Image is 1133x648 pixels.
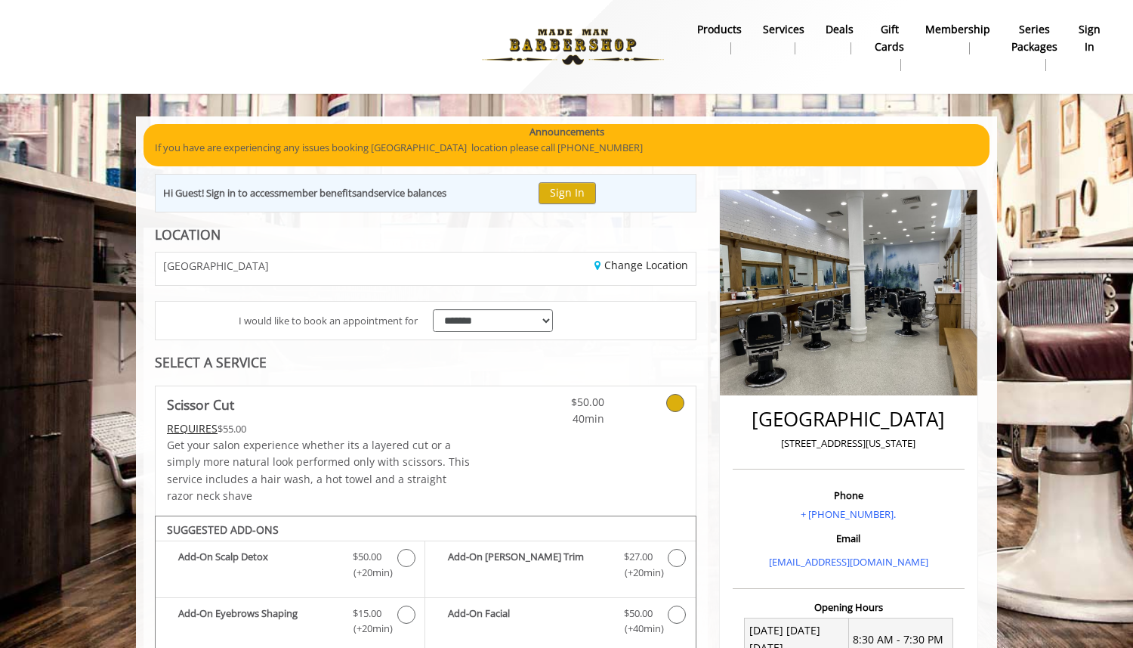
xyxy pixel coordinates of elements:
[826,21,854,38] b: Deals
[433,606,687,641] label: Add-On Facial
[616,565,660,581] span: (+20min )
[736,408,961,430] h2: [GEOGRAPHIC_DATA]
[469,5,677,88] img: Made Man Barbershop logo
[1068,19,1111,58] a: sign insign in
[178,606,338,637] b: Add-On Eyebrows Shaping
[616,621,660,637] span: (+40min )
[697,21,742,38] b: products
[353,606,381,622] span: $15.00
[864,19,915,75] a: Gift cardsgift cards
[167,420,471,437] div: $55.00
[279,186,357,200] b: member benefits
[345,565,390,581] span: (+20min )
[515,411,604,427] span: 40min
[374,186,446,200] b: service balances
[448,549,608,581] b: Add-On [PERSON_NAME] Trim
[433,549,687,584] label: Add-On Beard Trim
[624,549,653,565] span: $27.00
[163,260,269,271] span: [GEOGRAPHIC_DATA]
[167,437,471,505] p: Get your salon experience whether its a layered cut or a simply more natural look performed only ...
[155,225,221,243] b: LOCATION
[345,621,390,637] span: (+20min )
[163,606,417,641] label: Add-On Eyebrows Shaping
[163,549,417,584] label: Add-On Scalp Detox
[733,602,965,612] h3: Opening Hours
[155,355,696,370] div: SELECT A SERVICE
[167,394,234,415] b: Scissor Cut
[925,21,990,38] b: Membership
[448,606,608,637] b: Add-On Facial
[763,21,804,38] b: Services
[163,185,446,201] div: Hi Guest! Sign in to access and
[736,490,961,501] h3: Phone
[915,19,1001,58] a: MembershipMembership
[167,522,279,537] b: SUGGESTED ADD-ONS
[594,258,688,272] a: Change Location
[515,394,604,411] span: $50.00
[736,533,961,544] h3: Email
[1001,19,1068,75] a: Series packagesSeries packages
[178,549,338,581] b: Add-On Scalp Detox
[1079,21,1101,55] b: sign in
[353,549,381,565] span: $50.00
[239,313,418,329] span: I would like to book an appointment for
[167,421,218,436] span: This service needs some Advance to be paid before we block your appointment
[687,19,752,58] a: Productsproducts
[801,507,896,521] a: + [PHONE_NUMBER].
[624,606,653,622] span: $50.00
[155,140,978,156] p: If you have are experiencing any issues booking [GEOGRAPHIC_DATA] location please call [PHONE_NUM...
[875,21,904,55] b: gift cards
[769,555,928,569] a: [EMAIL_ADDRESS][DOMAIN_NAME]
[752,19,815,58] a: ServicesServices
[1011,21,1057,55] b: Series packages
[539,182,596,204] button: Sign In
[736,436,961,451] p: [STREET_ADDRESS][US_STATE]
[529,124,604,140] b: Announcements
[815,19,864,58] a: DealsDeals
